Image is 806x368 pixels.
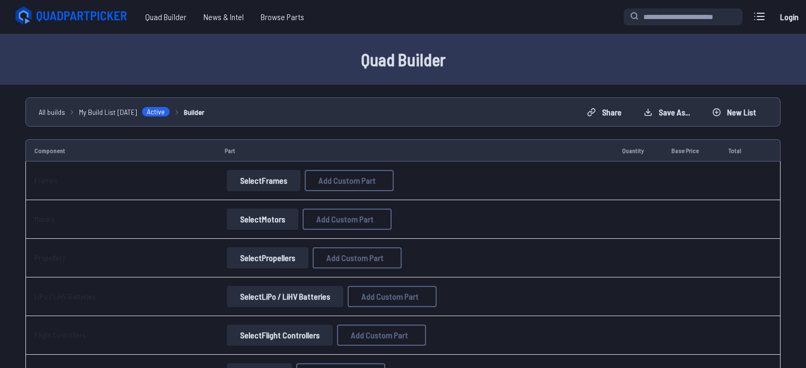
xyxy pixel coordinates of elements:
button: Add Custom Part [313,247,402,268]
a: News & Intel [195,6,252,28]
td: Component [25,139,216,161]
span: Add Custom Part [318,176,376,185]
button: SelectLiPo / LiHV Batteries [227,286,343,307]
span: Add Custom Part [316,215,374,223]
a: Propellers [34,253,66,262]
a: SelectPropellers [225,247,311,268]
a: LiPo / LiHV Batteries [34,292,96,301]
a: Frames [34,176,58,185]
button: SelectFrames [227,170,300,191]
td: Quantity [614,139,663,161]
a: SelectMotors [225,209,300,230]
td: Total [720,139,758,161]
span: Add Custom Part [361,292,419,301]
a: Browse Parts [252,6,313,28]
span: Add Custom Part [351,331,408,339]
button: Save as... [635,104,699,121]
button: Share [578,104,631,121]
button: Add Custom Part [337,325,426,346]
a: My Build List [DATE]Active [79,106,170,118]
h1: Quad Builder [64,47,742,72]
a: Flight Controllers [34,330,86,339]
span: My Build List [DATE] [79,106,137,118]
button: SelectMotors [227,209,298,230]
td: Part [216,139,614,161]
a: Builder [184,106,205,118]
span: Add Custom Part [326,254,384,262]
a: SelectFrames [225,170,303,191]
button: SelectFlight Controllers [227,325,333,346]
button: New List [703,104,765,121]
a: SelectLiPo / LiHV Batteries [225,286,346,307]
button: Add Custom Part [305,170,394,191]
span: Active [141,106,170,117]
a: Login [776,6,802,28]
a: Motors [34,214,55,223]
a: All builds [39,106,65,118]
button: SelectPropellers [227,247,308,268]
button: Add Custom Part [348,286,437,307]
a: Quad Builder [137,6,195,28]
td: Base Price [663,139,720,161]
a: SelectFlight Controllers [225,325,335,346]
button: Add Custom Part [303,209,392,230]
